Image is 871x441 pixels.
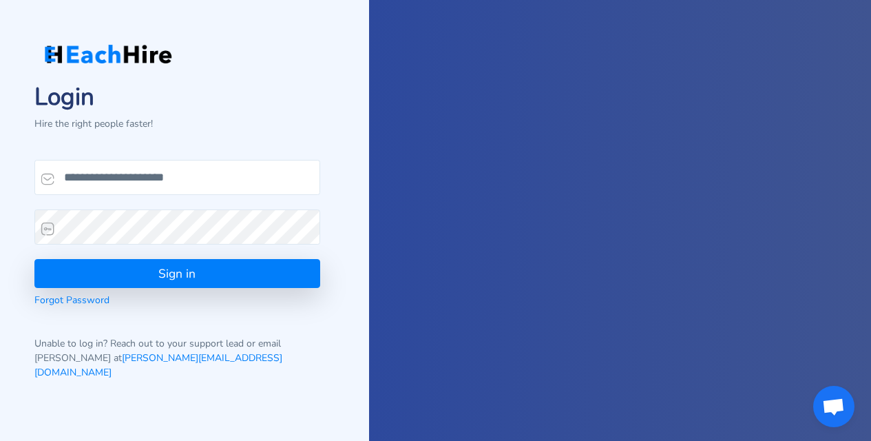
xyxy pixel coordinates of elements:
h1: Login [34,83,320,112]
a: Forgot Password [34,294,109,307]
button: Sign in [34,259,320,288]
p: Unable to log in? Reach out to your support lead or email [PERSON_NAME] at [34,336,320,380]
p: Hire the right people faster! [34,116,320,131]
img: Logo [34,44,178,63]
a: Open chat [813,386,854,427]
a: [PERSON_NAME][EMAIL_ADDRESS][DOMAIN_NAME] [34,351,282,379]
